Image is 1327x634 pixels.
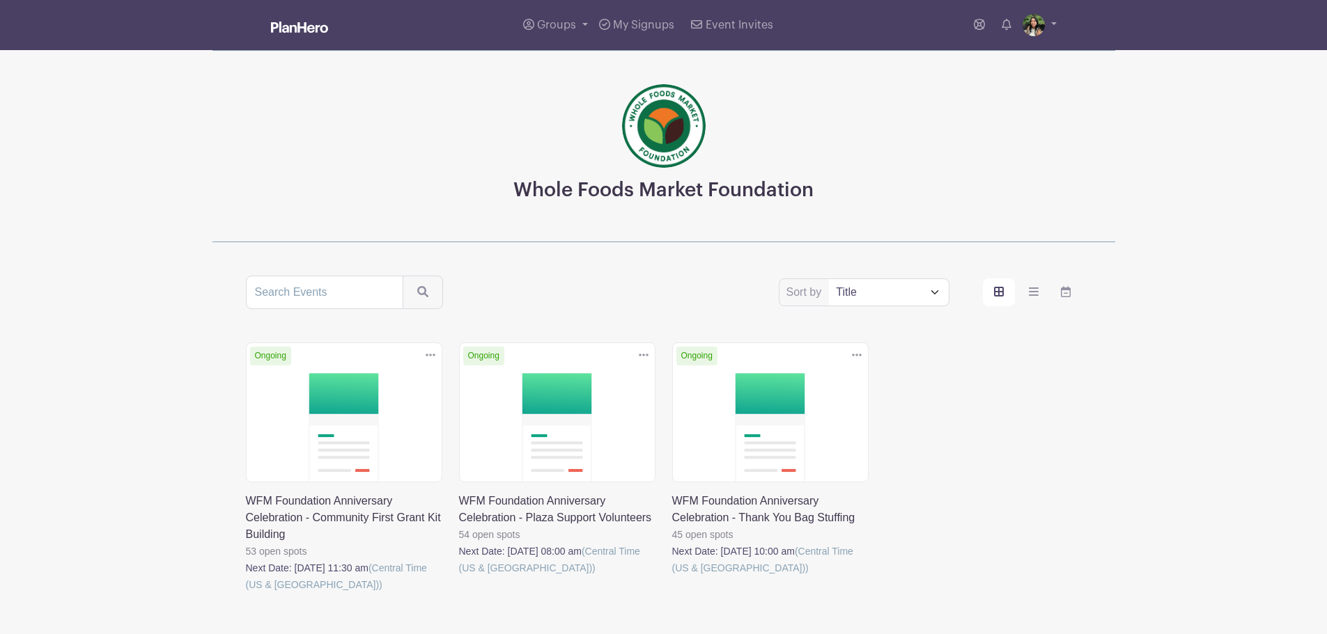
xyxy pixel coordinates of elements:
[613,19,674,31] span: My Signups
[706,19,773,31] span: Event Invites
[537,19,576,31] span: Groups
[1023,14,1045,36] img: mireya.jpg
[786,284,826,301] label: Sort by
[983,278,1082,306] div: order and view
[513,179,814,203] h3: Whole Foods Market Foundation
[622,84,706,168] img: wfmf_primary_badge_4c.png
[246,276,403,309] input: Search Events
[271,22,328,33] img: logo_white-6c42ec7e38ccf1d336a20a19083b03d10ae64f83f12c07503d8b9e83406b4c7d.svg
